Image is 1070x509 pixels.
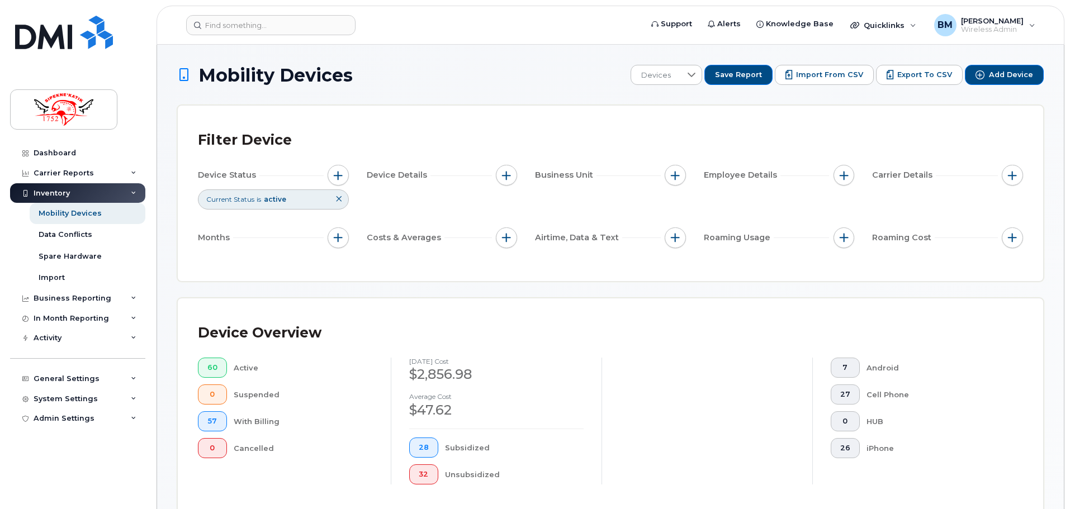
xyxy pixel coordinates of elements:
span: 27 [840,390,850,399]
div: With Billing [234,411,373,431]
span: 7 [840,363,850,372]
span: Current Status [206,194,254,204]
span: Costs & Averages [367,232,444,244]
div: iPhone [867,438,1006,458]
span: 32 [419,470,429,479]
button: 57 [198,411,227,431]
button: 27 [831,384,860,405]
button: Export to CSV [876,65,963,85]
div: $47.62 [409,401,584,420]
button: 0 [831,411,860,431]
span: Import from CSV [796,70,863,80]
span: 0 [207,444,217,453]
span: 0 [207,390,217,399]
div: Device Overview [198,318,321,348]
span: Airtime, Data & Text [535,232,622,244]
span: is [257,194,261,204]
span: 0 [840,417,850,426]
span: Add Device [989,70,1033,80]
button: 32 [409,464,438,484]
span: 28 [419,443,429,452]
span: Save Report [715,70,762,80]
button: 28 [409,437,438,458]
span: Roaming Usage [704,232,774,244]
span: Export to CSV [897,70,952,80]
button: Add Device [965,65,1044,85]
span: Roaming Cost [872,232,935,244]
button: 26 [831,438,860,458]
span: Mobility Devices [198,65,353,85]
span: Device Details [367,169,430,181]
button: 0 [198,384,227,405]
span: Carrier Details [872,169,936,181]
div: $2,856.98 [409,365,584,384]
span: Devices [631,65,681,85]
span: 60 [207,363,217,372]
div: Filter Device [198,126,292,155]
span: Business Unit [535,169,596,181]
button: 0 [198,438,227,458]
span: 57 [207,417,217,426]
button: Import from CSV [775,65,874,85]
span: Device Status [198,169,259,181]
div: Unsubsidized [445,464,584,484]
h4: [DATE] cost [409,358,584,365]
span: active [264,195,286,203]
button: Save Report [704,65,773,85]
div: Cancelled [234,438,373,458]
div: Cell Phone [867,384,1006,405]
div: Active [234,358,373,378]
h4: Average cost [409,393,584,400]
div: Suspended [234,384,373,405]
div: Subsidized [445,437,584,458]
span: Employee Details [704,169,780,181]
div: Android [867,358,1006,378]
button: 7 [831,358,860,378]
div: HUB [867,411,1006,431]
span: Months [198,232,233,244]
button: 60 [198,358,227,378]
span: 26 [840,444,850,453]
